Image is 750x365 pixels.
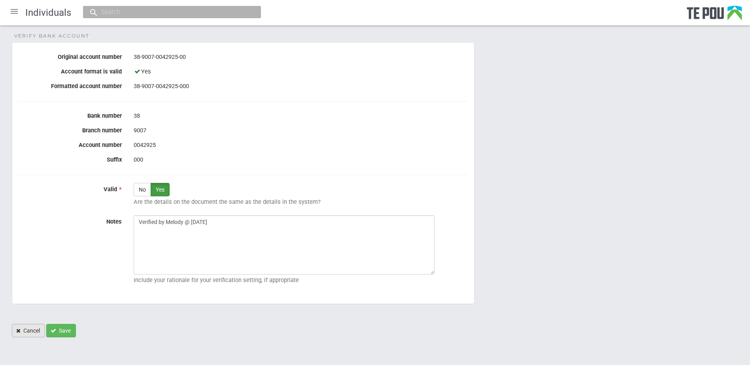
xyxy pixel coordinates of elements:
[134,65,468,79] div: Yes
[104,186,117,193] span: Valid
[151,183,170,196] label: Yes
[134,80,468,93] div: 38-9007-0042925-000
[134,215,435,275] textarea: Verified by Melody @ [DATE]
[134,139,468,152] div: 0042925
[12,51,128,60] label: Original account number
[134,51,468,64] div: 38-9007-0042925-00
[12,65,128,75] label: Account format is valid
[46,324,76,337] button: Save
[12,139,128,149] label: Account number
[98,8,238,16] input: Search
[134,153,468,167] div: 000
[12,80,128,90] label: Formatted account number
[12,153,128,163] label: Suffix
[134,277,468,284] p: Include your rationale for your verification setting, if appropriate
[134,124,468,137] div: 9007
[134,183,151,196] label: No
[134,198,468,205] p: Are the details on the document the same as the details in the system?
[12,109,128,119] label: Bank number
[106,218,122,225] span: Notes
[12,324,45,337] a: Cancel
[14,32,89,40] span: Verify Bank Account
[12,124,128,134] label: Branch number
[134,109,468,123] div: 38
